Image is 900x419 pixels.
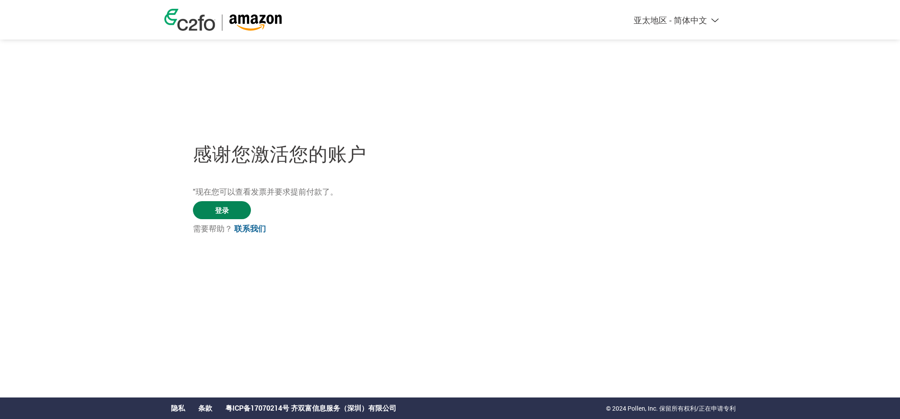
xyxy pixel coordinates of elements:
a: 条款 [198,403,212,413]
a: 联系我们 [234,224,266,234]
h3: 感谢您激活您的账户 [193,142,450,167]
img: Amazon [229,14,282,31]
a: 粤ICP备17070214号 齐双富信息服务（深圳）有限公司 [225,403,396,413]
p: "现在您可以查看发票并要求提前付款了。 [193,186,450,198]
a: 登录 [193,201,251,219]
p: © 2024 Pollen, Inc. 保留所有权利/正在申请专利 [606,404,736,413]
a: 隐私 [171,403,185,413]
p: 需要帮助？ [193,223,450,235]
img: c2fo logo [164,9,215,31]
